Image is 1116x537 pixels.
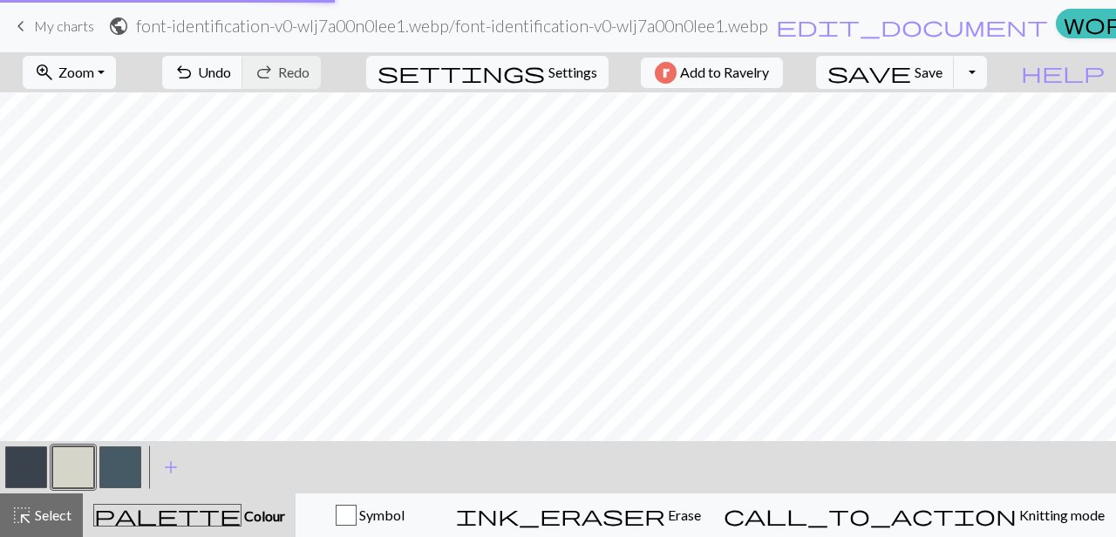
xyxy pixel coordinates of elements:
[94,503,241,527] span: palette
[296,493,445,537] button: Symbol
[724,503,1017,527] span: call_to_action
[160,455,181,479] span: add
[378,60,545,85] span: settings
[776,14,1048,38] span: edit_document
[32,506,71,523] span: Select
[665,506,701,523] span: Erase
[548,62,597,83] span: Settings
[242,507,285,524] span: Colour
[445,493,712,537] button: Erase
[827,60,911,85] span: save
[83,493,296,537] button: Colour
[136,16,768,36] h2: font-identification-v0-wlj7a00n0lee1.webp / font-identification-v0-wlj7a00n0lee1.webp
[357,506,405,523] span: Symbol
[198,64,231,80] span: Undo
[378,62,545,83] i: Settings
[23,56,116,89] button: Zoom
[680,62,769,84] span: Add to Ravelry
[108,14,129,38] span: public
[162,56,243,89] button: Undo
[456,503,665,527] span: ink_eraser
[641,58,783,88] button: Add to Ravelry
[915,64,942,80] span: Save
[366,56,609,89] button: SettingsSettings
[816,56,955,89] button: Save
[34,60,55,85] span: zoom_in
[655,62,677,84] img: Ravelry
[1017,506,1105,523] span: Knitting mode
[11,503,32,527] span: highlight_alt
[1021,60,1105,85] span: help
[58,64,94,80] span: Zoom
[10,11,94,41] a: My charts
[10,14,31,38] span: keyboard_arrow_left
[174,60,194,85] span: undo
[712,493,1116,537] button: Knitting mode
[34,17,94,34] span: My charts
